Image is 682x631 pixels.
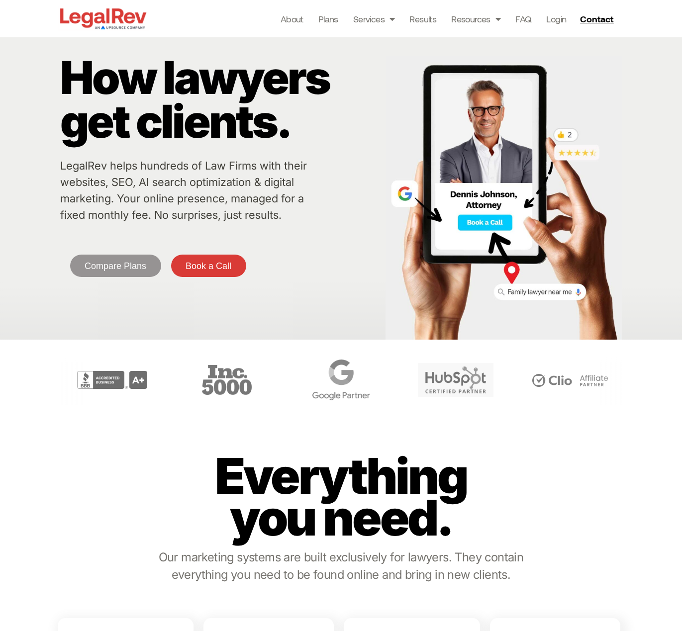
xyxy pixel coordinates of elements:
span: Book a Call [186,262,231,270]
a: Plans [318,12,338,26]
a: Results [409,12,436,26]
p: Everything you need. [196,455,486,539]
span: Contact [580,14,613,23]
a: Contact [576,11,620,27]
span: Compare Plans [85,262,146,270]
nav: Menu [281,12,567,26]
a: About [281,12,303,26]
div: 4 / 6 [287,355,396,405]
a: Book a Call [171,255,246,277]
a: Compare Plans [70,255,161,277]
div: Carousel [58,355,625,405]
p: Our marketing systems are built exclusively for lawyers. They contain everything you need to be f... [153,548,529,583]
a: LegalRev helps hundreds of Law Firms with their websites, SEO, AI search optimization & digital m... [60,159,307,221]
p: How lawyers get clients. [60,56,381,143]
a: Login [546,12,566,26]
div: 2 / 6 [58,355,167,405]
a: FAQ [515,12,531,26]
div: 3 / 6 [172,355,282,405]
a: Services [353,12,395,26]
a: Resources [451,12,500,26]
div: 5 / 6 [401,355,510,405]
div: 6 / 6 [515,355,625,405]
